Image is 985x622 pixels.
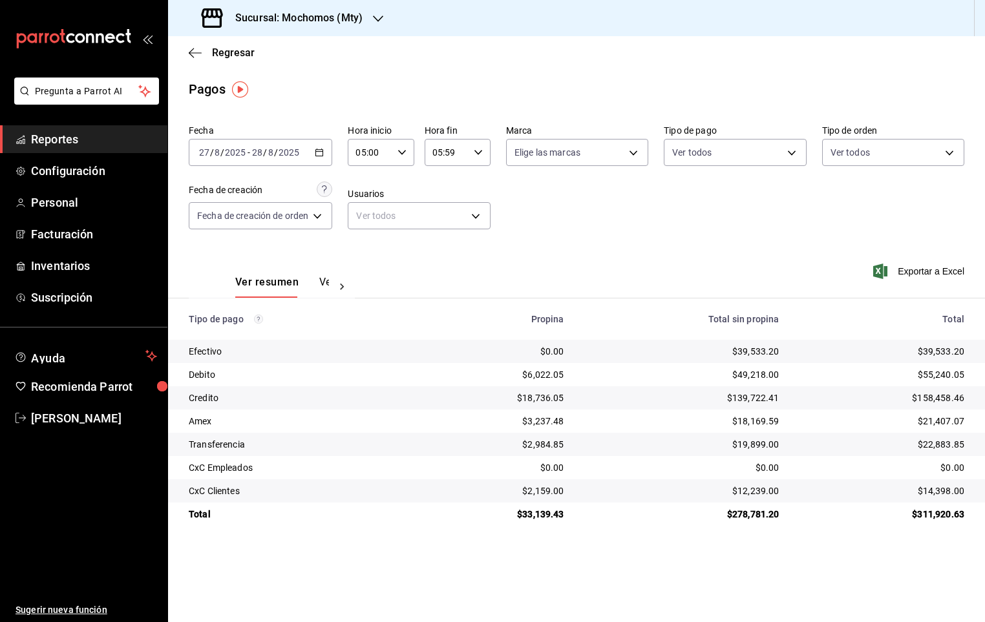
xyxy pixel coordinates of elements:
div: $49,218.00 [585,368,779,381]
div: $0.00 [426,461,564,474]
div: $2,159.00 [426,484,564,497]
div: $14,398.00 [800,484,964,497]
div: $311,920.63 [800,508,964,521]
img: Tooltip marker [232,81,248,98]
span: / [210,147,214,158]
div: $3,237.48 [426,415,564,428]
div: Total [800,314,964,324]
span: Regresar [212,47,255,59]
div: $22,883.85 [800,438,964,451]
span: Inventarios [31,257,157,275]
span: Ver todos [672,146,712,159]
label: Tipo de pago [664,126,806,135]
input: ---- [224,147,246,158]
div: $158,458.46 [800,391,964,404]
div: Transferencia [189,438,405,451]
span: [PERSON_NAME] [31,409,157,427]
div: Debito [189,368,405,381]
span: Recomienda Parrot [31,378,157,395]
svg: Los pagos realizados con Pay y otras terminales son montos brutos. [254,315,263,324]
div: $39,533.20 [585,345,779,358]
div: $18,736.05 [426,391,564,404]
div: $0.00 [585,461,779,474]
div: $139,722.41 [585,391,779,404]
input: -- [214,147,220,158]
label: Hora inicio [348,126,414,135]
span: Personal [31,194,157,211]
div: Total sin propina [585,314,779,324]
div: Amex [189,415,405,428]
span: Reportes [31,130,157,148]
div: $2,984.85 [426,438,564,451]
input: ---- [278,147,300,158]
span: Elige las marcas [514,146,580,159]
div: CxC Empleados [189,461,405,474]
span: Pregunta a Parrot AI [35,85,139,98]
a: Pregunta a Parrot AI [9,94,159,107]
span: / [263,147,267,158]
div: Total [189,508,405,521]
div: Efectivo [189,345,405,358]
input: -- [268,147,274,158]
span: Ayuda [31,348,140,364]
div: $21,407.07 [800,415,964,428]
button: Regresar [189,47,255,59]
div: Fecha de creación [189,183,262,197]
div: $55,240.05 [800,368,964,381]
div: $12,239.00 [585,484,779,497]
input: -- [251,147,263,158]
span: / [274,147,278,158]
span: Configuración [31,162,157,180]
span: Ver todos [831,146,870,159]
button: Ver resumen [235,276,299,298]
label: Marca [506,126,648,135]
button: open_drawer_menu [142,34,153,44]
span: Sugerir nueva función [16,603,157,617]
div: Propina [426,314,564,324]
div: $18,169.59 [585,415,779,428]
div: $6,022.05 [426,368,564,381]
label: Hora fin [425,126,491,135]
div: $0.00 [426,345,564,358]
label: Usuarios [348,189,490,198]
input: -- [198,147,210,158]
button: Pregunta a Parrot AI [14,78,159,105]
div: CxC Clientes [189,484,405,497]
div: Ver todos [348,202,490,229]
h3: Sucursal: Mochomos (Mty) [225,10,363,26]
label: Fecha [189,126,332,135]
div: Pagos [189,79,226,99]
button: Exportar a Excel [876,264,964,279]
div: $19,899.00 [585,438,779,451]
div: $278,781.20 [585,508,779,521]
div: $39,533.20 [800,345,964,358]
div: $0.00 [800,461,964,474]
span: / [220,147,224,158]
div: Credito [189,391,405,404]
div: Tipo de pago [189,314,405,324]
span: Fecha de creación de orden [197,209,308,222]
label: Tipo de orden [822,126,964,135]
div: navigation tabs [235,276,329,298]
div: $33,139.43 [426,508,564,521]
button: Ver pagos [319,276,368,298]
span: Facturación [31,225,157,243]
span: - [248,147,250,158]
span: Suscripción [31,289,157,306]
